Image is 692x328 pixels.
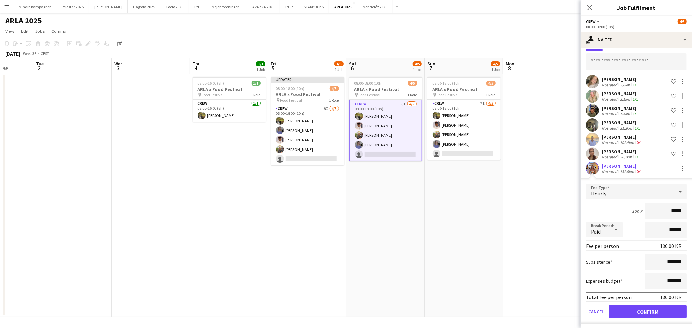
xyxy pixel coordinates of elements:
a: Comms [49,27,69,35]
button: Crew [586,19,601,24]
span: 1/1 [256,61,265,66]
app-skills-label: 1/1 [635,126,640,131]
span: 4/5 [678,19,687,24]
div: 20.7km [619,154,633,159]
app-job-card: 08:00-18:00 (10h)4/5ARLA x Food Festival Food Festival1 RoleCrew6I4/508:00-18:00 (10h)[PERSON_NAM... [349,77,422,161]
span: 6 [348,64,356,72]
span: Edit [21,28,28,34]
button: Confirm [609,305,687,318]
span: Comms [51,28,66,34]
span: 1 Role [408,92,417,97]
span: 4/5 [413,61,422,66]
button: L'OR [280,0,298,13]
div: 08:00-18:00 (10h) [586,24,687,29]
div: Invited [581,32,692,48]
app-card-role: Crew7I4/508:00-18:00 (10h)[PERSON_NAME][PERSON_NAME][PERSON_NAME][PERSON_NAME] [427,100,501,160]
div: 102.4km [619,140,635,145]
div: 130.00 KR [660,243,682,249]
button: Cocio 2025 [160,0,189,13]
div: 130.00 KR [660,294,682,300]
div: [PERSON_NAME] [602,134,643,140]
div: 2.1km [619,97,631,102]
h3: ARLA x Food Festival [271,92,344,97]
app-job-card: 08:00-16:00 (8h)1/1ARLA x Food Festival Food Festival1 RoleCrew1/108:00-16:00 (8h)[PERSON_NAME] [193,77,266,122]
button: BYD [189,0,206,13]
span: Food Festival [280,98,302,103]
div: 21.2km [619,126,633,131]
span: Wed [114,61,123,67]
app-job-card: Updated08:00-18:00 (10h)4/5ARLA x Food Festival Food Festival1 RoleCrew8I4/508:00-18:00 (10h)[PER... [271,77,344,165]
div: Not rated [602,140,619,145]
span: 7 [426,64,435,72]
h3: ARLA x Food Festival [349,86,422,92]
span: Food Festival [359,92,381,97]
div: 1 Job [256,67,265,72]
div: [PERSON_NAME]. [602,149,641,154]
div: [PERSON_NAME] [602,163,643,169]
button: Cancel [586,305,607,318]
span: Week 36 [22,51,38,56]
span: 8 [505,64,514,72]
span: Sat [349,61,356,67]
span: 1 Role [329,98,339,103]
div: Not rated [602,169,619,174]
span: 4/5 [330,86,339,91]
div: [PERSON_NAME] [602,91,639,97]
button: [PERSON_NAME] [89,0,128,13]
span: Hourly [591,190,606,197]
span: Thu [193,61,201,67]
div: 1 Job [413,67,421,72]
span: 4/5 [486,81,496,86]
a: Jobs [32,27,47,35]
app-skills-label: 0/1 [637,140,642,145]
app-job-card: 08:00-18:00 (10h)4/5ARLA x Food Festival Food Festival1 RoleCrew7I4/508:00-18:00 (10h)[PERSON_NAM... [427,77,501,160]
span: View [5,28,14,34]
div: [DATE] [5,51,20,57]
div: [PERSON_NAME] [602,105,639,111]
div: Updated [271,77,344,82]
div: [PERSON_NAME] [602,76,639,82]
app-skills-label: 1/1 [633,97,638,102]
a: Edit [18,27,31,35]
app-skills-label: 1/1 [635,154,640,159]
button: Mejeriforeningen [206,0,245,13]
span: Jobs [35,28,45,34]
label: Expenses budget [586,278,622,284]
app-card-role: Crew6I4/508:00-18:00 (10h)[PERSON_NAME][PERSON_NAME][PERSON_NAME][PERSON_NAME] [349,100,422,161]
app-skills-label: 0/1 [637,169,642,174]
button: Mindre kampagner [13,0,56,13]
label: Subsistence [586,259,612,265]
span: 4 [192,64,201,72]
span: Food Festival [437,92,459,97]
h3: ARLA x Food Festival [193,86,266,92]
span: 1 Role [486,92,496,97]
button: Dagrofa 2025 [128,0,160,13]
span: 08:00-18:00 (10h) [433,81,461,86]
span: 08:00-18:00 (10h) [354,81,383,86]
span: 3 [113,64,123,72]
span: 4/5 [491,61,500,66]
app-card-role: Crew1/108:00-16:00 (8h)[PERSON_NAME] [193,100,266,122]
div: Total fee per person [586,294,632,300]
div: Not rated [602,111,619,116]
button: LAVAZZA 2025 [245,0,280,13]
div: CEST [41,51,49,56]
span: 4/5 [334,61,344,66]
h3: ARLA x Food Festival [427,86,501,92]
div: Fee per person [586,243,619,249]
div: 152.6km [619,169,635,174]
span: 08:00-18:00 (10h) [276,86,305,91]
button: STARBUCKS [298,0,329,13]
span: Crew [586,19,596,24]
div: 10h x [632,208,642,214]
button: ARLA 2025 [329,0,357,13]
div: [PERSON_NAME] [602,120,641,126]
span: 2 [35,64,44,72]
div: 1 Job [335,67,343,72]
app-card-role: Crew8I4/508:00-18:00 (10h)[PERSON_NAME][PERSON_NAME][PERSON_NAME][PERSON_NAME] [271,105,344,165]
app-skills-label: 1/1 [633,82,638,87]
div: Not rated [602,97,619,102]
